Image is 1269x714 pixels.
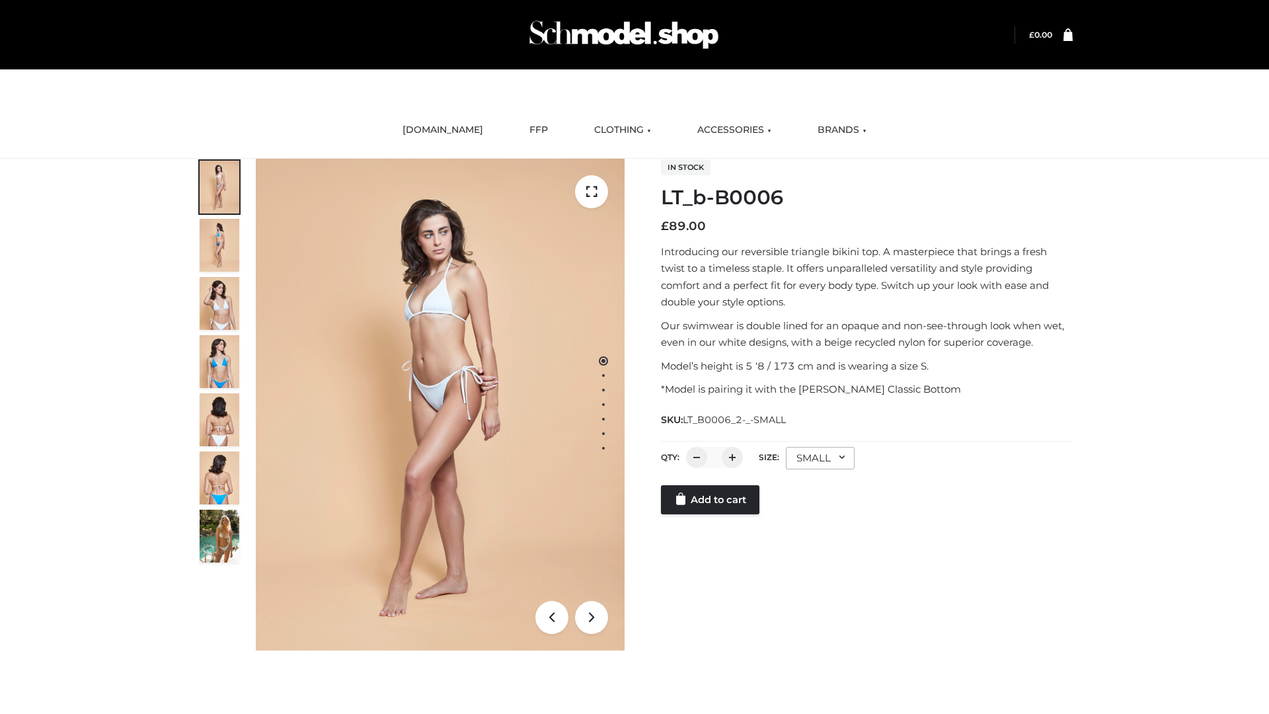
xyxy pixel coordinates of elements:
a: ACCESSORIES [687,116,781,145]
img: ArielClassicBikiniTop_CloudNine_AzureSky_OW114ECO_1-scaled.jpg [200,161,239,214]
img: ArielClassicBikiniTop_CloudNine_AzureSky_OW114ECO_8-scaled.jpg [200,452,239,504]
label: QTY: [661,452,679,462]
a: CLOTHING [584,116,661,145]
p: *Model is pairing it with the [PERSON_NAME] Classic Bottom [661,381,1073,398]
span: In stock [661,159,711,175]
img: ArielClassicBikiniTop_CloudNine_AzureSky_OW114ECO_3-scaled.jpg [200,277,239,330]
a: BRANDS [808,116,876,145]
a: Add to cart [661,485,759,514]
h1: LT_b-B0006 [661,186,1073,210]
span: £ [661,219,669,233]
bdi: 0.00 [1029,30,1052,40]
a: £0.00 [1029,30,1052,40]
p: Our swimwear is double lined for an opaque and non-see-through look when wet, even in our white d... [661,317,1073,351]
a: FFP [519,116,558,145]
span: LT_B0006_2-_-SMALL [683,414,786,426]
p: Introducing our reversible triangle bikini top. A masterpiece that brings a fresh twist to a time... [661,243,1073,311]
span: SKU: [661,412,787,428]
img: ArielClassicBikiniTop_CloudNine_AzureSky_OW114ECO_2-scaled.jpg [200,219,239,272]
a: [DOMAIN_NAME] [393,116,493,145]
p: Model’s height is 5 ‘8 / 173 cm and is wearing a size S. [661,358,1073,375]
img: ArielClassicBikiniTop_CloudNine_AzureSky_OW114ECO_7-scaled.jpg [200,393,239,446]
label: Size: [759,452,779,462]
img: ArielClassicBikiniTop_CloudNine_AzureSky_OW114ECO_1 [256,159,625,651]
img: Schmodel Admin 964 [525,9,723,61]
img: Arieltop_CloudNine_AzureSky2.jpg [200,510,239,563]
div: SMALL [786,447,855,469]
img: ArielClassicBikiniTop_CloudNine_AzureSky_OW114ECO_4-scaled.jpg [200,335,239,388]
span: £ [1029,30,1034,40]
bdi: 89.00 [661,219,706,233]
